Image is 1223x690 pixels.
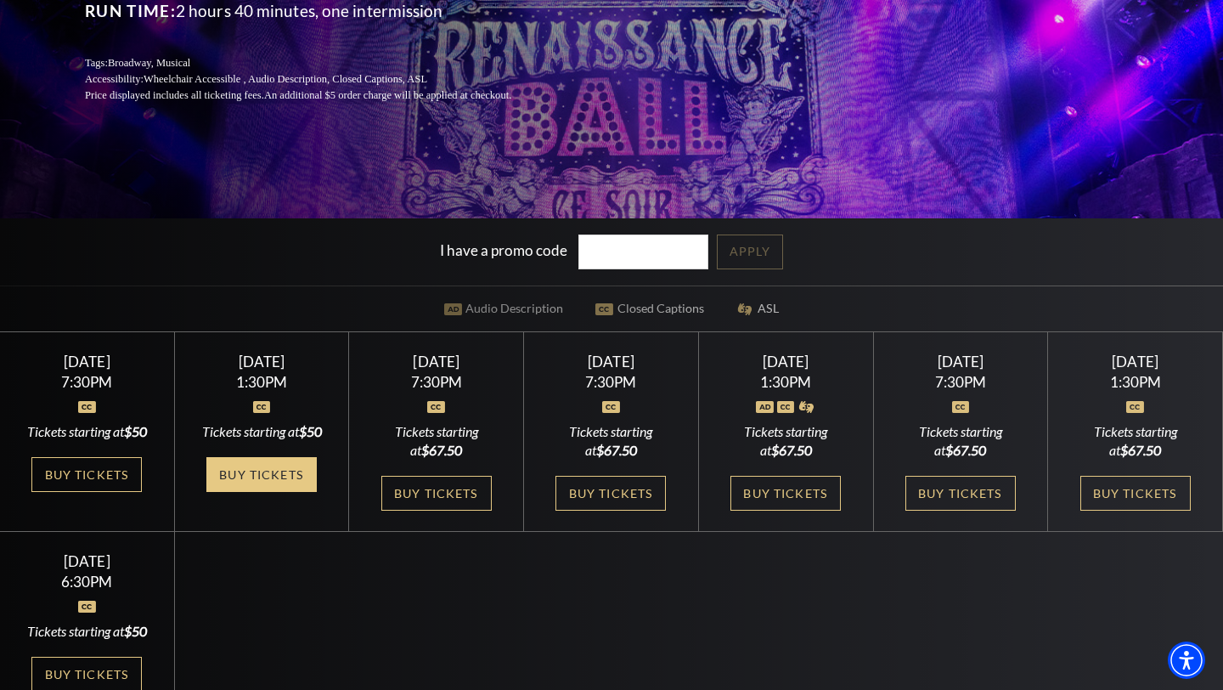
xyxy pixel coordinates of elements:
[771,442,812,458] span: $67.50
[124,423,147,439] span: $50
[144,73,427,85] span: Wheelchair Accessible , Audio Description, Closed Captions, ASL
[20,552,154,570] div: [DATE]
[893,422,1027,461] div: Tickets starting at
[719,353,853,370] div: [DATE]
[1168,642,1205,679] div: Accessibility Menu
[945,442,986,458] span: $67.50
[719,375,853,389] div: 1:30PM
[264,89,511,101] span: An additional $5 order charge will be applied at checkout.
[369,353,503,370] div: [DATE]
[381,476,492,511] a: Buy Tickets
[124,623,147,639] span: $50
[194,375,328,389] div: 1:30PM
[31,457,142,492] a: Buy Tickets
[20,574,154,589] div: 6:30PM
[905,476,1016,511] a: Buy Tickets
[194,353,328,370] div: [DATE]
[206,457,317,492] a: Buy Tickets
[544,353,678,370] div: [DATE]
[20,622,154,641] div: Tickets starting at
[194,422,328,441] div: Tickets starting at
[369,375,503,389] div: 7:30PM
[20,422,154,441] div: Tickets starting at
[20,353,154,370] div: [DATE]
[299,423,322,439] span: $50
[555,476,666,511] a: Buy Tickets
[85,1,176,20] span: Run Time:
[544,375,678,389] div: 7:30PM
[20,375,154,389] div: 7:30PM
[893,375,1027,389] div: 7:30PM
[1068,375,1202,389] div: 1:30PM
[85,88,552,104] p: Price displayed includes all ticketing fees.
[440,241,567,259] label: I have a promo code
[85,71,552,88] p: Accessibility:
[730,476,841,511] a: Buy Tickets
[1068,422,1202,461] div: Tickets starting at
[369,422,503,461] div: Tickets starting at
[1068,353,1202,370] div: [DATE]
[596,442,637,458] span: $67.50
[1080,476,1191,511] a: Buy Tickets
[544,422,678,461] div: Tickets starting at
[1120,442,1161,458] span: $67.50
[893,353,1027,370] div: [DATE]
[719,422,853,461] div: Tickets starting at
[421,442,462,458] span: $67.50
[85,55,552,71] p: Tags:
[108,57,190,69] span: Broadway, Musical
